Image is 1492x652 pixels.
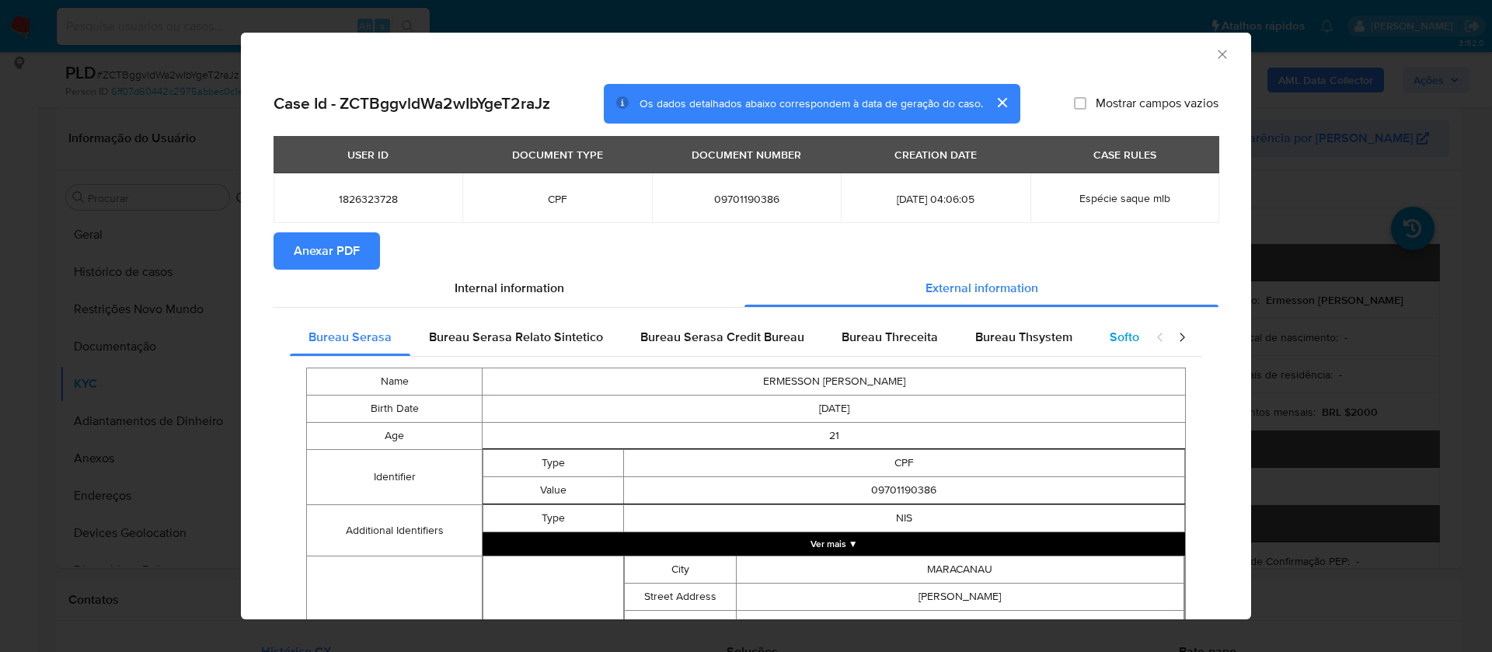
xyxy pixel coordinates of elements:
span: 1826323728 [292,192,444,206]
td: Type [483,505,624,532]
td: 09701190386 [623,477,1184,504]
input: Mostrar campos vazios [1074,97,1086,110]
button: Anexar PDF [274,232,380,270]
td: 61932240 [736,611,1183,638]
div: closure-recommendation-modal [241,33,1251,619]
span: Bureau Serasa Relato Sintetico [429,328,603,346]
button: cerrar [983,84,1020,121]
button: Expand array [483,532,1185,556]
div: Detailed external info [290,319,1140,356]
td: NIS [623,505,1184,532]
td: Value [483,477,624,504]
div: DOCUMENT NUMBER [682,141,810,168]
td: CPF [623,450,1184,477]
td: Identifier [307,450,483,505]
td: Type [483,450,624,477]
span: Espécie saque mlb [1079,190,1170,206]
span: Bureau Serasa Credit Bureau [640,328,804,346]
div: CASE RULES [1084,141,1166,168]
td: 21 [483,423,1186,450]
span: CPF [481,192,633,206]
td: Postal Code [624,611,736,638]
span: Os dados detalhados abaixo correspondem à data de geração do caso. [640,96,983,111]
td: Birth Date [307,396,483,423]
td: [DATE] [483,396,1186,423]
td: [PERSON_NAME] [736,584,1183,611]
div: DOCUMENT TYPE [503,141,612,168]
td: MARACANAU [736,556,1183,584]
button: Fechar a janela [1215,47,1229,61]
span: Mostrar campos vazios [1096,96,1218,111]
span: Internal information [455,279,564,297]
span: 09701190386 [671,192,822,206]
td: Age [307,423,483,450]
span: Softon [1110,328,1146,346]
h2: Case Id - ZCTBggvldWa2wIbYgeT2raJz [274,93,550,113]
span: [DATE] 04:06:05 [859,192,1011,206]
td: ERMESSON [PERSON_NAME] [483,368,1186,396]
span: External information [926,279,1038,297]
span: Anexar PDF [294,234,360,268]
span: Bureau Threceita [842,328,938,346]
td: City [624,556,736,584]
td: Name [307,368,483,396]
div: Detailed info [274,270,1218,307]
td: Additional Identifiers [307,505,483,556]
td: Street Address [624,584,736,611]
div: USER ID [338,141,398,168]
div: CREATION DATE [885,141,986,168]
span: Bureau Serasa [309,328,392,346]
span: Bureau Thsystem [975,328,1072,346]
